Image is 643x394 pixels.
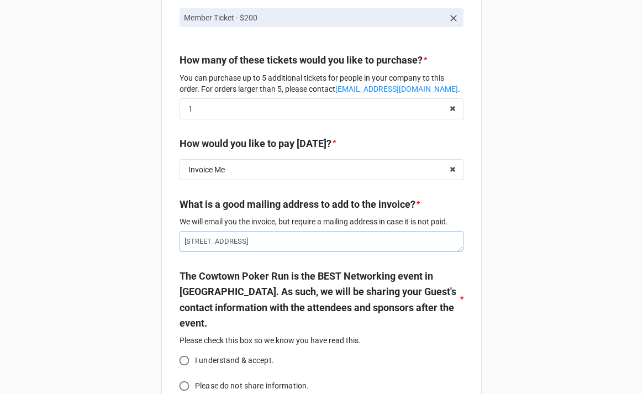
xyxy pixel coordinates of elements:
[195,355,274,366] span: I understand & accept.
[180,136,331,151] label: How would you like to pay [DATE]?
[195,380,309,392] span: Please do not share information.
[180,231,463,252] textarea: [STREET_ADDRESS]
[180,216,463,227] p: We will email you the invoice, but require a mailing address in case it is not paid.
[180,335,463,346] p: Please check this box so we know you have read this.
[188,105,193,113] div: 1
[180,52,423,68] label: How many of these tickets would you like to purchase?
[188,166,225,174] div: Invoice Me
[335,85,458,93] a: [EMAIL_ADDRESS][DOMAIN_NAME]
[180,269,459,331] label: The Cowtown Poker Run is the BEST Networking event in [GEOGRAPHIC_DATA]. As such, we will be shar...
[180,72,463,94] p: You can purchase up to 5 additional tickets for people in your company to this order. For orders ...
[180,197,415,212] label: What is a good mailing address to add to the invoice?
[184,12,444,23] p: Member Ticket - $200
